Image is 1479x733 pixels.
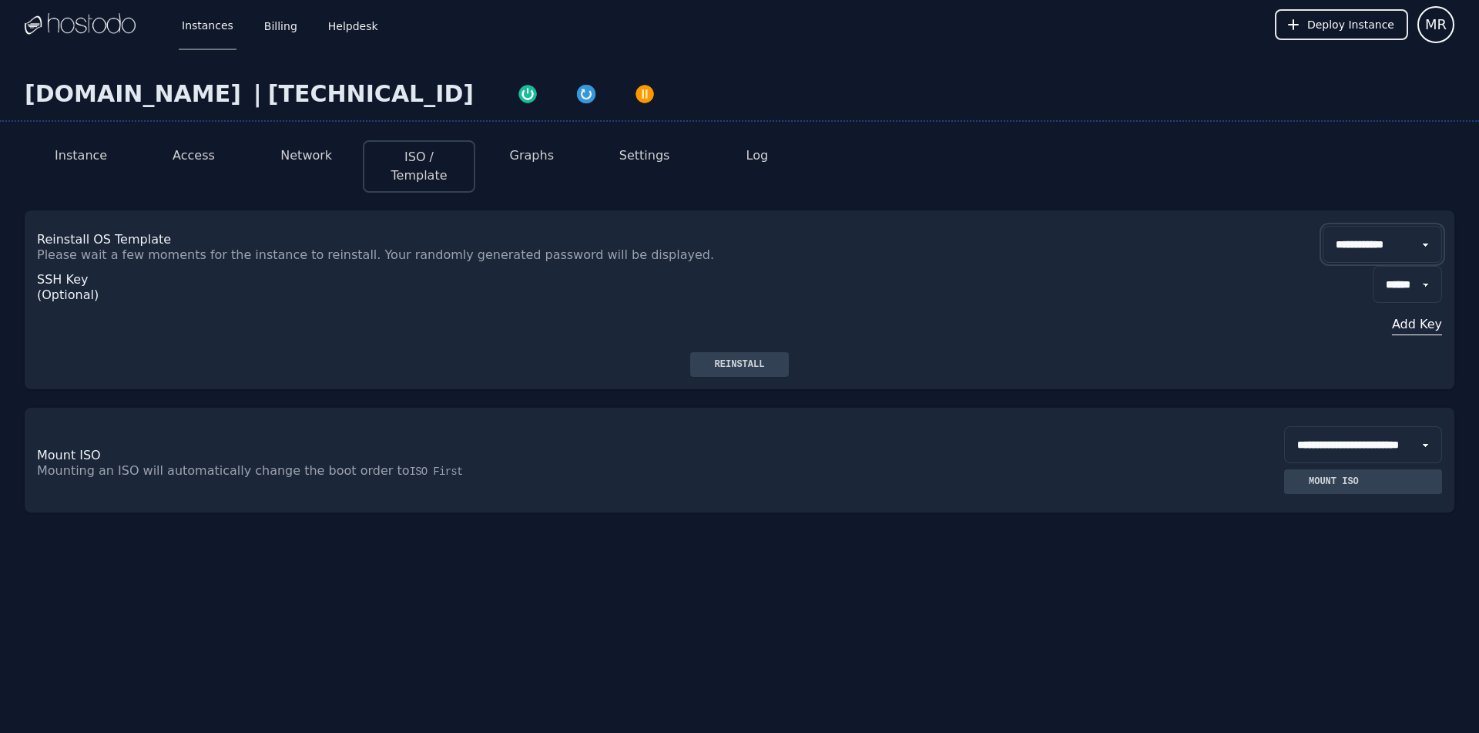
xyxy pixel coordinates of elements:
[1284,469,1442,494] button: Mount ISO
[703,358,777,371] div: Reinstall
[409,466,462,478] span: ISO First
[634,83,656,105] img: Power Off
[510,146,554,165] button: Graphs
[615,80,674,105] button: Power Off
[498,80,557,105] button: Power On
[1417,6,1454,43] button: User menu
[247,80,268,108] div: |
[55,146,107,165] button: Instance
[1296,476,1371,488] div: Mount ISO
[575,83,597,105] img: Restart
[690,352,790,377] button: Reinstall
[517,83,538,105] img: Power On
[268,80,474,108] div: [TECHNICAL_ID]
[746,146,769,165] button: Log
[377,148,461,185] button: ISO / Template
[37,463,739,479] p: Mounting an ISO will automatically change the boot order to
[1425,14,1447,35] span: MR
[25,13,136,36] img: Logo
[619,146,670,165] button: Settings
[1373,315,1442,334] button: Add Key
[37,272,96,303] p: SSH Key (Optional)
[37,448,739,463] p: Mount ISO
[37,232,739,247] p: Reinstall OS Template
[173,146,215,165] button: Access
[25,80,247,108] div: [DOMAIN_NAME]
[37,247,739,263] p: Please wait a few moments for the instance to reinstall. Your randomly generated password will be...
[280,146,332,165] button: Network
[557,80,615,105] button: Restart
[1307,17,1394,32] span: Deploy Instance
[1275,9,1408,40] button: Deploy Instance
